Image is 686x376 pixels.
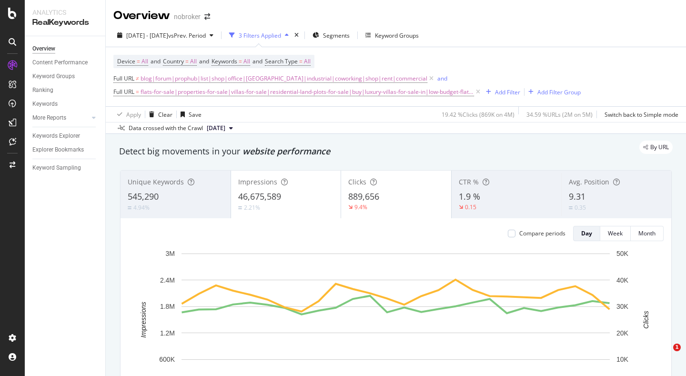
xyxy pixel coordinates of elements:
div: 34.59 % URLs ( 2M on 5M ) [526,111,593,119]
img: Equal [569,206,573,209]
button: Add Filter Group [525,86,581,98]
span: and [199,57,209,65]
span: [DATE] - [DATE] [126,31,168,40]
button: [DATE] [203,122,237,134]
a: Keyword Sampling [32,163,99,173]
div: Analytics [32,8,98,17]
div: 2.21% [244,203,260,212]
span: 889,656 [348,191,379,202]
span: Full URL [113,74,134,82]
a: Overview [32,44,99,54]
button: Add Filter [482,86,520,98]
span: Segments [323,31,350,40]
text: Impressions [140,302,147,337]
button: Keyword Groups [362,28,423,43]
span: and [252,57,262,65]
img: Equal [128,206,131,209]
text: 40K [616,276,629,284]
div: Keywords [32,99,58,109]
text: 1.2M [160,329,175,337]
div: Day [581,229,592,237]
span: Clicks [348,177,366,186]
span: Full URL [113,88,134,96]
span: All [190,55,197,68]
button: [DATE] - [DATE]vsPrev. Period [113,28,217,43]
div: Keyword Sampling [32,163,81,173]
text: 1.8M [160,303,175,310]
span: All [243,55,250,68]
span: All [141,55,148,68]
a: Keywords Explorer [32,131,99,141]
div: Save [189,111,202,119]
a: Content Performance [32,58,99,68]
div: Explorer Bookmarks [32,145,84,155]
button: Clear [145,107,172,122]
span: Search Type [265,57,298,65]
div: legacy label [639,141,673,154]
div: Keywords Explorer [32,131,80,141]
div: Content Performance [32,58,88,68]
div: Add Filter Group [537,88,581,96]
button: 3 Filters Applied [225,28,293,43]
text: 600K [159,356,175,363]
button: Segments [309,28,353,43]
span: 1.9 % [459,191,480,202]
a: More Reports [32,113,89,123]
div: 0.35 [575,203,586,212]
span: 46,675,589 [238,191,281,202]
span: = [239,57,242,65]
div: Compare periods [519,229,565,237]
img: Equal [238,206,242,209]
button: Apply [113,107,141,122]
span: Country [163,57,184,65]
span: By URL [650,144,669,150]
span: Keywords [212,57,237,65]
span: All [304,55,311,68]
div: Overview [113,8,170,24]
div: times [293,30,301,40]
span: = [137,57,140,65]
button: Save [177,107,202,122]
text: 30K [616,303,629,310]
div: arrow-right-arrow-left [204,13,210,20]
div: Clear [158,111,172,119]
text: Clicks [642,311,650,328]
button: Day [573,226,600,241]
div: RealKeywords [32,17,98,28]
button: Week [600,226,631,241]
text: 20K [616,329,629,337]
text: 2.4M [160,276,175,284]
span: Unique Keywords [128,177,184,186]
span: 1 [673,344,681,351]
span: flats-for-sale|properties-for-sale|villas-for-sale|residential-land-plots-for-sale|buy|luxury-vil... [141,85,474,99]
span: 2025 Aug. 4th [207,124,225,132]
div: Keyword Groups [375,31,419,40]
a: Keywords [32,99,99,109]
span: blog|forum|prophub|list|shop|office|[GEOGRAPHIC_DATA]|industrial|coworking|shop|rent|commercial [141,72,427,85]
a: Explorer Bookmarks [32,145,99,155]
div: Week [608,229,623,237]
div: nobroker [174,12,201,21]
button: Month [631,226,664,241]
div: Apply [126,111,141,119]
div: Switch back to Simple mode [605,111,678,119]
div: Add Filter [495,88,520,96]
iframe: Intercom live chat [654,344,676,366]
span: = [299,57,303,65]
span: CTR % [459,177,479,186]
text: 50K [616,250,629,257]
span: Device [117,57,135,65]
span: 545,290 [128,191,159,202]
span: = [185,57,189,65]
div: 3 Filters Applied [239,31,281,40]
div: Data crossed with the Crawl [129,124,203,132]
div: Overview [32,44,55,54]
div: Month [638,229,656,237]
div: Keyword Groups [32,71,75,81]
span: = [136,88,139,96]
span: 9.31 [569,191,585,202]
span: Avg. Position [569,177,609,186]
button: and [437,74,447,83]
div: 9.4% [354,203,367,211]
text: 3M [166,250,175,257]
